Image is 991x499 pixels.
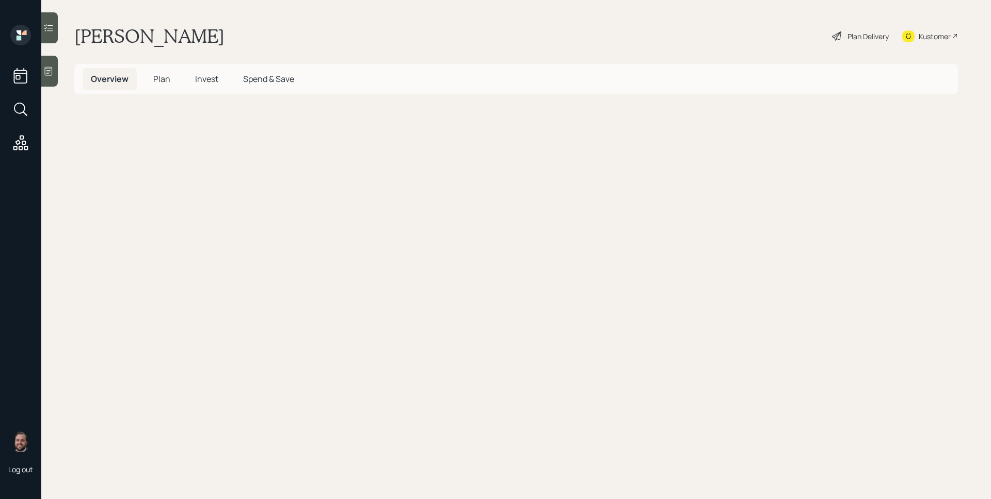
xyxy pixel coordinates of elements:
[74,25,225,47] h1: [PERSON_NAME]
[153,73,170,85] span: Plan
[10,431,31,452] img: james-distasi-headshot.png
[195,73,218,85] span: Invest
[91,73,129,85] span: Overview
[848,31,889,42] div: Plan Delivery
[243,73,294,85] span: Spend & Save
[919,31,951,42] div: Kustomer
[8,464,33,474] div: Log out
